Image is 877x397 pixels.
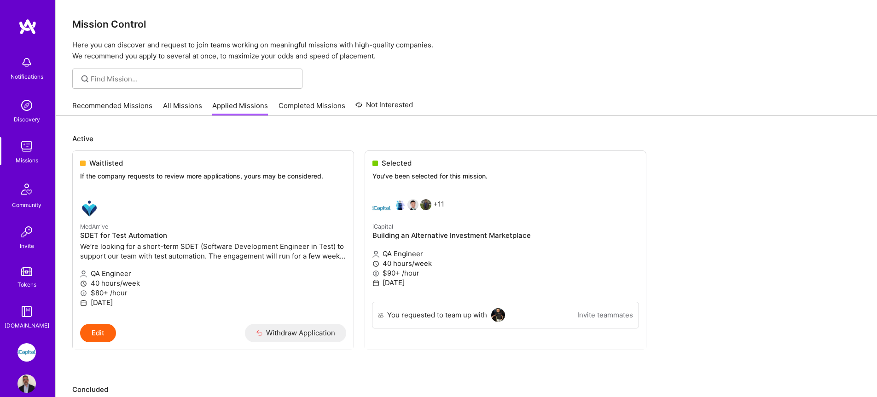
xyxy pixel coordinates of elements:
[355,99,413,116] a: Not Interested
[279,101,345,116] a: Completed Missions
[80,223,108,230] small: MedArrive
[17,343,36,362] img: iCapital: Building an Alternative Investment Marketplace
[80,270,87,277] i: icon Applicant
[20,241,34,251] div: Invite
[17,223,36,241] img: Invite
[17,53,36,72] img: bell
[17,96,36,115] img: discovery
[73,192,354,324] a: MedArrive company logoMedArriveSDET for Test AutomationWe’re looking for a short-term SDET (Softw...
[89,158,123,168] span: Waitlisted
[80,324,116,342] button: Edit
[72,101,152,116] a: Recommended Missions
[72,134,860,144] p: Active
[80,242,346,261] p: We’re looking for a short-term SDET (Software Development Engineer in Test) to support our team w...
[11,72,43,81] div: Notifications
[245,324,347,342] button: Withdraw Application
[14,115,40,124] div: Discovery
[15,343,38,362] a: iCapital: Building an Alternative Investment Marketplace
[17,137,36,155] img: teamwork
[80,269,346,278] p: QA Engineer
[72,385,860,394] p: Concluded
[18,18,37,35] img: logo
[16,178,38,200] img: Community
[17,302,36,321] img: guide book
[91,74,296,84] input: Find Mission...
[80,278,346,288] p: 40 hours/week
[80,199,99,218] img: MedArrive company logo
[72,40,860,62] p: Here you can discover and request to join teams working on meaningful missions with high-quality ...
[72,18,860,30] h3: Mission Control
[17,374,36,393] img: User Avatar
[5,321,49,330] div: [DOMAIN_NAME]
[80,288,346,298] p: $80+ /hour
[212,101,268,116] a: Applied Missions
[80,74,90,84] i: icon SearchGrey
[15,374,38,393] a: User Avatar
[80,280,87,287] i: icon Clock
[12,200,41,210] div: Community
[80,172,346,181] p: If the company requests to review more applications, yours may be considered.
[16,155,38,165] div: Missions
[80,299,87,306] i: icon Calendar
[17,280,36,289] div: Tokens
[163,101,202,116] a: All Missions
[80,290,87,297] i: icon MoneyGray
[21,267,32,276] img: tokens
[80,298,346,307] p: [DATE]
[80,231,346,240] h4: SDET for Test Automation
